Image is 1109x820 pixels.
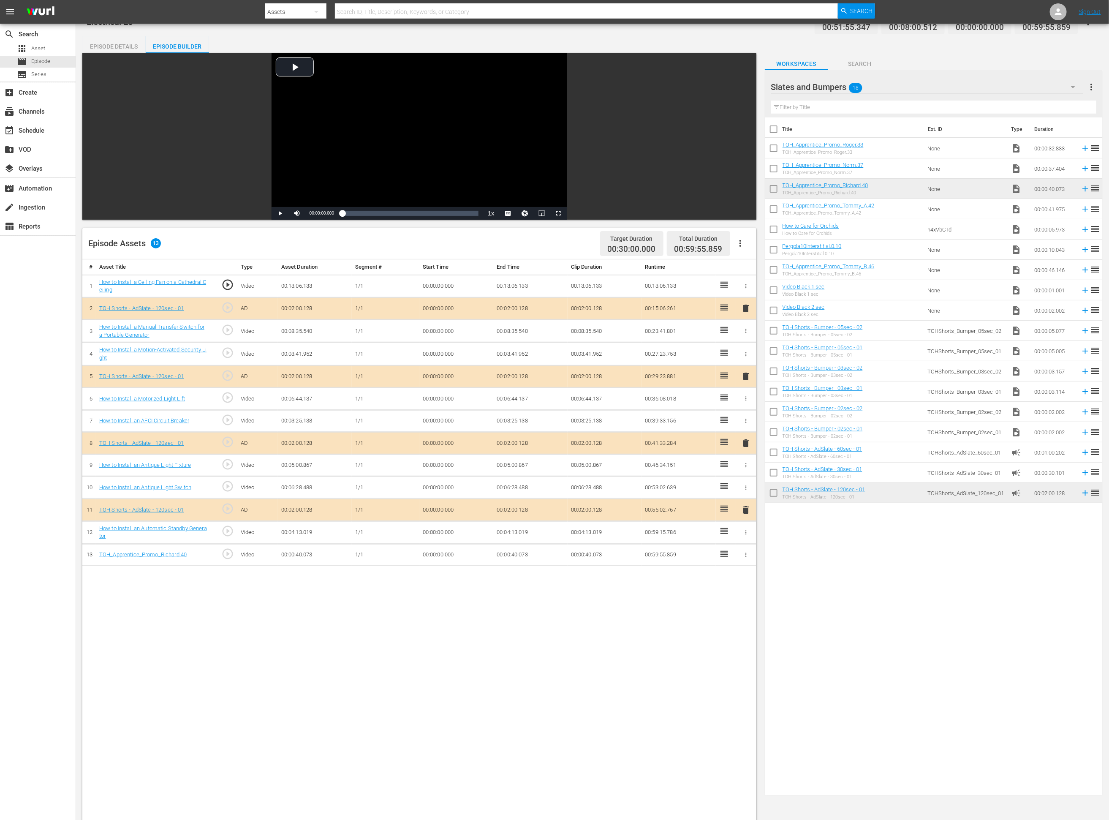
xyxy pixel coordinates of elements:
[1031,240,1077,260] td: 00:00:10.043
[1011,447,1021,458] span: Ad
[1090,366,1100,376] span: reorder
[923,117,1006,141] th: Ext. ID
[352,320,419,343] td: 1/1
[272,53,567,220] div: Video Player
[99,279,206,293] a: How to Install a Ceiling Fan on a Cathedral Ceiling
[237,477,278,499] td: Video
[82,36,146,53] button: Episode Details
[352,388,419,410] td: 1/1
[493,259,568,275] th: End Time
[641,454,716,477] td: 00:46:34.151
[741,371,751,381] span: delete
[20,2,61,22] img: ans4CAIJ8jUAAAAAAAAAAAAAAAAAAAAAAAAgQb4GAAAAAAAAAAAAAAAAAAAAAAAAJMjXAAAAAAAAAAAAAAAAAAAAAAAAgAT5G...
[1090,427,1100,437] span: reorder
[1081,407,1090,417] svg: Add to Episode
[278,275,352,297] td: 00:13:06.133
[889,23,937,33] span: 00:08:00.512
[221,301,234,314] span: play_circle_outline
[237,343,278,365] td: Video
[783,231,839,236] div: How to Care for Orchids
[924,402,1008,422] td: TOHShorts_Bumper_02sec_02
[352,275,419,297] td: 1/1
[4,87,14,98] span: Create
[1031,138,1077,158] td: 00:00:32.833
[1081,144,1090,153] svg: Add to Episode
[641,388,716,410] td: 00:36:08.018
[1011,265,1021,275] span: Video
[741,437,751,450] button: delete
[221,391,234,404] span: play_circle_outline
[419,454,494,477] td: 00:00:00.000
[221,346,234,359] span: play_circle_outline
[783,271,875,277] div: TOH_Apprentice_Promo_Tommy_B.46
[493,477,568,499] td: 00:06:28.488
[237,365,278,388] td: AD
[99,417,189,424] a: How to Install an AFCI Circuit Breaker
[1031,361,1077,381] td: 00:00:03.157
[608,245,656,254] span: 00:30:00.000
[82,365,96,388] td: 5
[288,207,305,220] button: Mute
[1090,204,1100,214] span: reorder
[1090,244,1100,254] span: reorder
[568,320,642,343] td: 00:08:35.540
[783,117,923,141] th: Title
[1081,164,1090,173] svg: Add to Episode
[641,275,716,297] td: 00:13:06.133
[88,238,161,248] div: Episode Assets
[278,388,352,410] td: 00:06:44.137
[493,432,568,455] td: 00:02:00.128
[783,486,865,493] a: TOH Shorts - AdSlate - 120sec - 01
[278,432,352,455] td: 00:02:00.128
[4,202,14,212] span: Ingestion
[419,477,494,499] td: 00:00:00.000
[4,183,14,193] span: Automation
[783,454,862,459] div: TOH Shorts - AdSlate - 60sec - 01
[851,3,873,19] span: Search
[641,432,716,455] td: 00:41:33.284
[352,343,419,365] td: 1/1
[1011,468,1021,478] span: Ad
[783,170,864,175] div: TOH_Apprentice_Promo_Norm.37
[783,393,863,398] div: TOH Shorts - Bumper - 03sec - 01
[1090,264,1100,275] span: reorder
[550,207,567,220] button: Fullscreen
[82,454,96,477] td: 9
[419,432,494,455] td: 00:00:00.000
[419,343,494,365] td: 00:00:00.000
[1031,179,1077,199] td: 00:00:40.073
[419,275,494,297] td: 00:00:00.000
[568,343,642,365] td: 00:03:41.952
[783,150,864,155] div: TOH_Apprentice_Promo_Roger.33
[1090,143,1100,153] span: reorder
[352,410,419,432] td: 1/1
[1011,204,1021,214] span: Video
[1031,442,1077,463] td: 00:01:00.202
[1031,158,1077,179] td: 00:00:37.404
[96,259,210,275] th: Asset Title
[783,494,865,500] div: TOH Shorts - AdSlate - 120sec - 01
[783,433,863,439] div: TOH Shorts - Bumper - 02sec - 01
[641,365,716,388] td: 00:29:23.881
[924,381,1008,402] td: TOHShorts_Bumper_03sec_01
[1090,163,1100,173] span: reorder
[493,343,568,365] td: 00:03:41.952
[1081,468,1090,477] svg: Add to Episode
[99,507,184,513] a: TOH Shorts - AdSlate - 120sec - 01
[146,36,209,57] div: Episode Builder
[568,297,642,320] td: 00:02:00.128
[493,297,568,320] td: 00:02:00.128
[82,432,96,455] td: 8
[1011,366,1021,376] span: Video
[783,324,863,330] a: TOH Shorts - Bumper - 05sec - 02
[924,341,1008,361] td: TOHShorts_Bumper_05sec_01
[99,346,207,361] a: How to Install a Motion-Activated Security Light
[352,365,419,388] td: 1/1
[783,446,862,452] a: TOH Shorts - AdSlate - 60sec - 01
[1011,285,1021,295] span: Video
[17,44,27,54] span: Asset
[741,505,751,515] span: delete
[82,499,96,521] td: 11
[1090,406,1100,417] span: reorder
[741,303,751,313] span: delete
